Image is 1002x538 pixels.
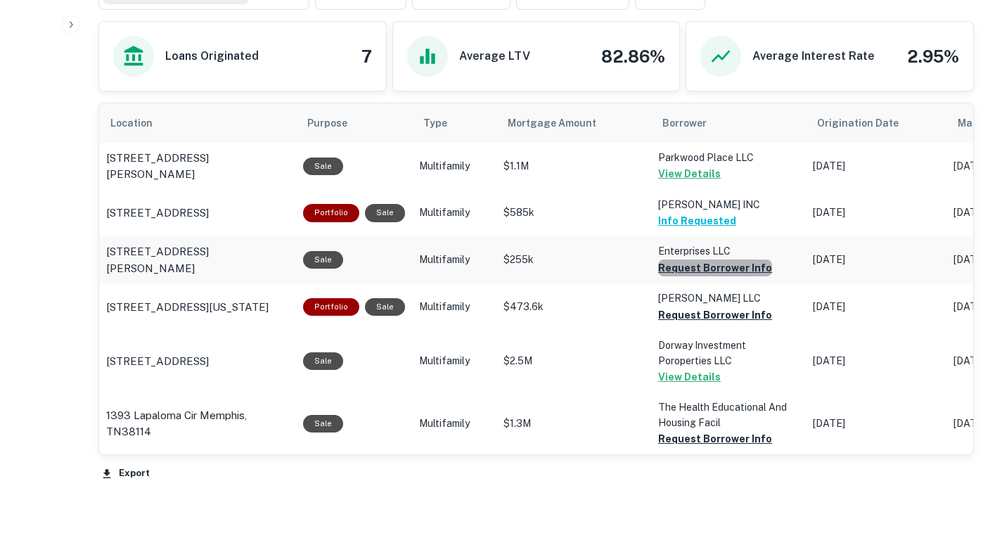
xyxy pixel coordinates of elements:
p: $1.3M [503,416,644,431]
p: [STREET_ADDRESS] [106,353,209,370]
span: Purpose [307,115,366,132]
h4: 82.86% [601,44,665,69]
a: [STREET_ADDRESS][PERSON_NAME] [106,150,289,183]
p: [STREET_ADDRESS][US_STATE] [106,299,269,316]
p: [DATE] [813,159,939,174]
a: 1393 Lapaloma Cir Memphis, TN38114 [106,407,289,440]
p: $473.6k [503,300,644,314]
p: Multifamily [419,416,489,431]
p: [PERSON_NAME] INC [658,197,799,212]
button: Info Requested [658,212,736,229]
span: Mortgage Amount [508,115,615,132]
p: [DATE] [813,354,939,369]
p: Parkwood Place LLC [658,150,799,165]
p: $255k [503,252,644,267]
p: $1.1M [503,159,644,174]
h4: 2.95% [907,44,959,69]
th: Borrower [651,103,806,143]
p: $585k [503,205,644,220]
p: Enterprises LLC [658,243,799,259]
p: Multifamily [419,159,489,174]
th: Type [412,103,496,143]
th: Location [99,103,296,143]
p: Multifamily [419,252,489,267]
button: Request Borrower Info [658,260,772,276]
th: Origination Date [806,103,946,143]
h4: 7 [361,44,372,69]
div: Sale [365,204,405,222]
h6: Loans Originated [165,48,259,65]
p: Multifamily [419,205,489,220]
button: Request Borrower Info [658,430,772,447]
span: Type [423,115,465,132]
p: $2.5M [503,354,644,369]
h6: Average LTV [459,48,530,65]
div: This is a portfolio loan with 2 properties [303,298,359,316]
h6: Average Interest Rate [752,48,875,65]
div: Sale [303,251,343,269]
span: Origination Date [817,115,917,132]
a: [STREET_ADDRESS][PERSON_NAME] [106,243,289,276]
button: View Details [658,369,721,385]
span: Location [110,115,171,132]
span: Borrower [662,115,707,132]
p: [DATE] [813,416,939,431]
p: Multifamily [419,300,489,314]
div: Sale [365,298,405,316]
button: Export [98,463,153,485]
iframe: Chat Widget [932,425,1002,493]
p: [DATE] [813,252,939,267]
p: Multifamily [419,354,489,369]
th: Mortgage Amount [496,103,651,143]
th: Purpose [296,103,412,143]
p: [DATE] [813,205,939,220]
a: [STREET_ADDRESS] [106,205,289,222]
div: Sale [303,415,343,433]
p: The Health Educational And Housing Facil [658,399,799,430]
p: [STREET_ADDRESS] [106,205,209,222]
div: Sale [303,158,343,175]
p: Dorway Investment Poroperties LLC [658,338,799,369]
p: [DATE] [813,300,939,314]
button: View Details [658,165,721,182]
a: [STREET_ADDRESS][US_STATE] [106,299,289,316]
div: scrollable content [99,103,973,454]
div: This is a portfolio loan with 2 properties [303,204,359,222]
div: Sale [303,352,343,370]
p: [PERSON_NAME] LLC [658,290,799,306]
a: [STREET_ADDRESS] [106,353,289,370]
button: Request Borrower Info [658,307,772,324]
